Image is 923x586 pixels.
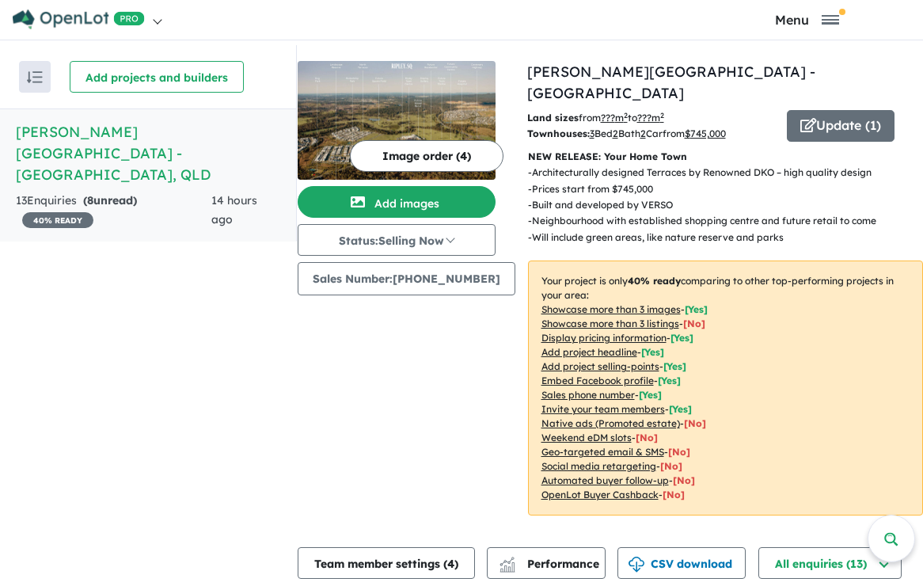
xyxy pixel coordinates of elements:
[527,63,815,102] a: [PERSON_NAME][GEOGRAPHIC_DATA] - [GEOGRAPHIC_DATA]
[541,446,664,458] u: Geo-targeted email & SMS
[663,360,686,372] span: [ Yes ]
[16,121,280,185] h5: [PERSON_NAME][GEOGRAPHIC_DATA] - [GEOGRAPHIC_DATA] , QLD
[541,474,669,486] u: Automated buyer follow-up
[541,403,665,415] u: Invite your team members
[87,193,93,207] span: 8
[298,262,515,295] button: Sales Number:[PHONE_NUMBER]
[527,127,590,139] b: Townhouses:
[541,346,637,358] u: Add project headline
[211,193,257,226] span: 14 hours ago
[27,71,43,83] img: sort.svg
[601,112,628,124] u: ??? m
[758,547,902,579] button: All enquiries (13)
[528,230,889,245] p: - Will include green areas, like nature reserve and parks
[628,112,664,124] span: to
[629,557,644,573] img: download icon
[660,460,682,472] span: [No]
[541,360,659,372] u: Add project selling-points
[641,346,664,358] span: [ Yes ]
[528,165,889,181] p: - Architecturally designed Terraces by Renowned DKO – high quality design
[683,318,705,329] span: [ No ]
[447,557,454,571] span: 4
[660,111,664,120] sup: 2
[541,332,667,344] u: Display pricing information
[617,547,746,579] button: CSV download
[640,127,646,139] u: 2
[669,403,692,415] span: [ Yes ]
[528,181,889,197] p: - Prices start from $745,000
[528,149,923,165] p: NEW RELEASE: Your Home Town
[527,126,775,142] p: Bed Bath Car from
[684,417,706,429] span: [No]
[541,375,654,386] u: Embed Facebook profile
[499,562,515,573] img: bar-chart.svg
[298,224,496,256] button: Status:Selling Now
[685,303,708,315] span: [ Yes ]
[613,127,618,139] u: 2
[787,110,895,142] button: Update (1)
[694,12,919,27] button: Toggle navigation
[13,10,145,29] img: Openlot PRO Logo White
[487,547,606,579] button: Performance
[663,489,685,500] span: [No]
[298,547,475,579] button: Team member settings (4)
[298,61,496,180] img: Ripley Square Estate - Ripley
[83,193,137,207] strong: ( unread)
[658,375,681,386] span: [ Yes ]
[527,110,775,126] p: from
[590,127,594,139] u: 3
[527,112,579,124] b: Land sizes
[636,432,658,443] span: [No]
[670,332,693,344] span: [ Yes ]
[668,446,690,458] span: [No]
[528,197,889,213] p: - Built and developed by VERSO
[541,318,679,329] u: Showcase more than 3 listings
[541,417,680,429] u: Native ads (Promoted estate)
[541,432,632,443] u: Weekend eDM slots
[628,275,681,287] b: 40 % ready
[541,389,635,401] u: Sales phone number
[637,112,664,124] u: ???m
[16,192,211,230] div: 13 Enquir ies
[624,111,628,120] sup: 2
[350,140,503,172] button: Image order (4)
[685,127,726,139] u: $ 745,000
[639,389,662,401] span: [ Yes ]
[541,489,659,500] u: OpenLot Buyer Cashback
[528,261,923,516] p: Your project is only comparing to other top-performing projects in your area: - - - - - - - - - -...
[22,212,93,228] span: 40 % READY
[673,474,695,486] span: [No]
[541,303,681,315] u: Showcase more than 3 images
[502,557,599,571] span: Performance
[298,186,496,218] button: Add images
[499,557,514,565] img: line-chart.svg
[528,213,889,229] p: - Neighbourhood with established shopping centre and future retail to come
[70,61,244,93] button: Add projects and builders
[541,460,656,472] u: Social media retargeting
